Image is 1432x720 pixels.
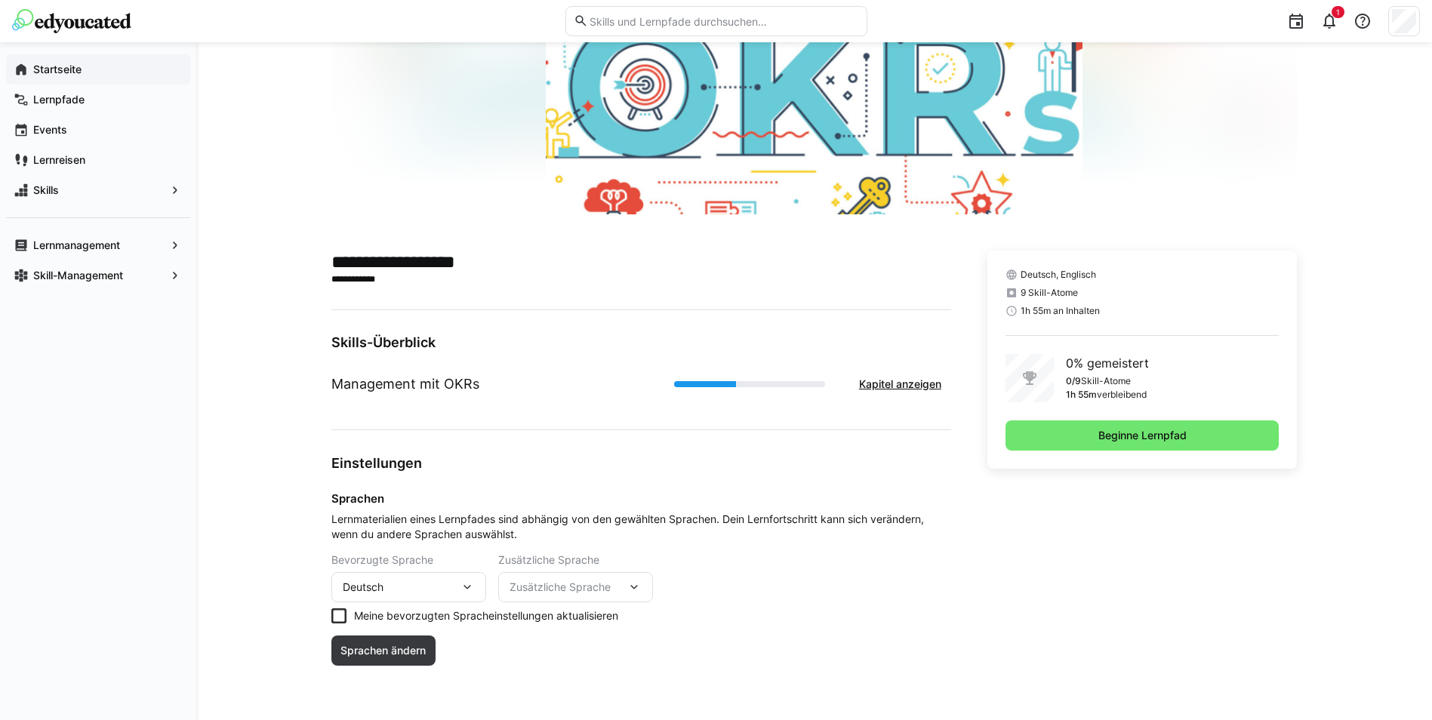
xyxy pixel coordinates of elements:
[588,14,858,28] input: Skills und Lernpfade durchsuchen…
[331,374,479,394] h1: Management mit OKRs
[1336,8,1340,17] span: 1
[849,369,951,399] button: Kapitel anzeigen
[1066,354,1149,372] p: 0% gemeistert
[338,643,428,658] span: Sprachen ändern
[1096,428,1189,443] span: Beginne Lernpfad
[331,512,951,542] span: Lernmaterialien eines Lernpfades sind abhängig von den gewählten Sprachen. Dein Lernfortschritt k...
[1066,389,1097,401] p: 1h 55m
[1081,375,1131,387] p: Skill-Atome
[1005,420,1280,451] button: Beginne Lernpfad
[1066,375,1081,387] p: 0/9
[331,554,433,566] span: Bevorzugte Sprache
[857,377,944,392] span: Kapitel anzeigen
[343,580,383,595] span: Deutsch
[331,334,951,351] h3: Skills-Überblick
[1021,269,1096,281] span: Deutsch, Englisch
[331,635,436,666] button: Sprachen ändern
[331,491,951,506] h4: Sprachen
[331,608,951,623] eds-checkbox: Meine bevorzugten Spracheinstellungen aktualisieren
[1021,287,1078,299] span: 9 Skill-Atome
[498,554,599,566] span: Zusätzliche Sprache
[1097,389,1147,401] p: verbleibend
[331,454,951,472] h3: Einstellungen
[1021,305,1100,317] span: 1h 55m an Inhalten
[510,580,627,595] span: Zusätzliche Sprache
